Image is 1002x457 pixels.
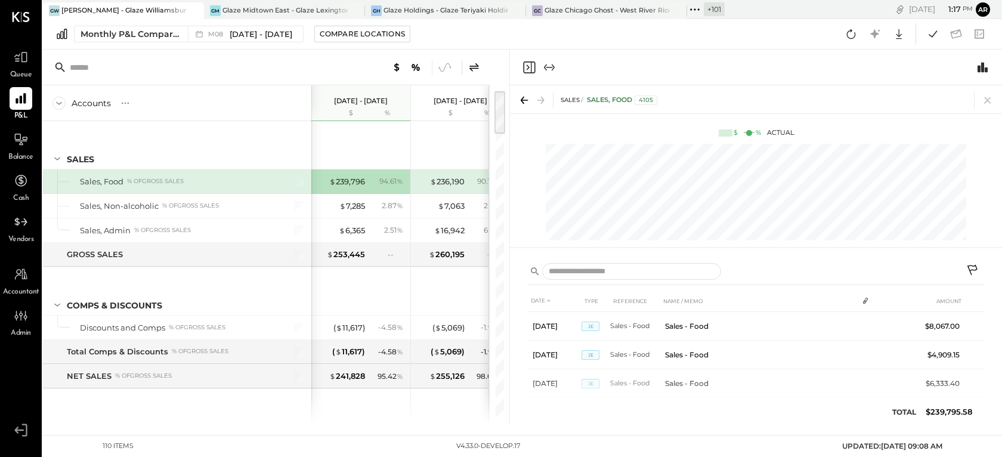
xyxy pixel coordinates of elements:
[1,46,41,81] a: Queue
[434,347,440,356] span: $
[332,346,365,357] div: ( 11,617 )
[208,31,227,38] span: M08
[397,200,403,210] span: %
[378,371,403,382] div: 95.42
[438,200,465,212] div: 7,063
[430,176,465,187] div: 236,190
[917,398,964,427] td: $10,660.40
[80,322,165,334] div: Discounts and Comps
[532,5,543,16] div: GC
[397,322,403,332] span: %
[542,60,556,75] button: Expand panel (e)
[660,341,858,369] td: Sales - Food
[384,225,403,236] div: 2.51
[81,28,181,40] div: Monthly P&L Comparison
[210,5,221,16] div: GM
[484,225,503,236] div: 6.51
[429,249,435,259] span: $
[1,128,41,163] a: Balance
[917,341,964,369] td: $4,909.15
[481,347,503,357] div: - 1.95
[660,369,858,398] td: Sales - Food
[339,200,365,212] div: 7,285
[894,3,906,16] div: copy link
[388,249,403,260] div: --
[49,5,60,16] div: GW
[561,96,580,104] span: SALES
[660,398,858,427] td: Sales - Food
[456,441,520,451] div: v 4.33.0-develop.17
[329,370,365,382] div: 241,828
[917,369,964,398] td: $6,333.40
[317,109,365,118] div: $
[587,95,657,105] div: Sales, Food
[429,249,465,260] div: 260,195
[339,225,365,236] div: 6,365
[756,128,761,138] div: %
[528,312,582,341] td: [DATE]
[8,234,34,245] span: Vendors
[67,153,94,165] div: SALES
[610,341,660,369] td: Sales - Food
[329,177,336,186] span: $
[333,322,365,334] div: ( 11,617 )
[484,200,503,211] div: 2.71
[368,109,407,118] div: %
[435,323,441,332] span: $
[371,5,382,16] div: GH
[14,111,28,122] span: P&L
[477,371,503,382] div: 98.05
[429,371,436,381] span: $
[842,441,942,450] span: UPDATED: [DATE] 09:08 AM
[314,26,410,42] button: Compare Locations
[487,249,503,260] div: --
[1,263,41,298] a: Accountant
[11,328,31,339] span: Admin
[8,152,33,163] span: Balance
[582,407,599,417] span: JE
[329,176,365,187] div: 239,796
[172,347,228,356] div: % of GROSS SALES
[10,70,32,81] span: Queue
[169,323,225,332] div: % of GROSS SALES
[61,6,186,16] div: [PERSON_NAME] - Glaze Williamsburg One LLC
[397,371,403,381] span: %
[431,346,465,357] div: ( 5,069 )
[660,312,858,341] td: Sales - Food
[917,312,964,341] td: $8,067.00
[80,200,159,212] div: Sales, Non-alcoholic
[937,4,961,15] span: 1 : 17
[162,202,219,210] div: % of GROSS SALES
[378,347,403,357] div: - 4.58
[963,5,973,13] span: pm
[976,60,990,75] button: Switch to Chart module
[434,225,465,236] div: 16,942
[432,322,465,334] div: ( 5,069 )
[334,97,388,105] p: [DATE] - [DATE]
[528,369,582,398] td: [DATE]
[522,60,536,75] button: Close panel
[327,249,365,260] div: 253,445
[67,370,112,382] div: NET SALES
[429,370,465,382] div: 255,126
[1,87,41,122] a: P&L
[320,29,405,39] div: Compare Locations
[335,347,342,356] span: $
[468,109,506,118] div: %
[378,322,403,333] div: - 4.58
[336,323,342,332] span: $
[127,177,184,186] div: % of GROSS SALES
[635,95,657,105] div: 4105
[80,225,131,236] div: Sales, Admin
[610,369,660,398] td: Sales - Food
[103,441,134,451] div: 110 items
[582,290,610,312] th: TYPE
[610,312,660,341] td: Sales - Food
[545,6,669,16] div: Glaze Chicago Ghost - West River Rice LLC
[13,193,29,204] span: Cash
[477,176,503,187] div: 90.77
[382,200,403,211] div: 2.87
[379,176,403,187] div: 94.61
[528,290,582,312] th: DATE
[384,6,508,16] div: Glaze Holdings - Glaze Teriyaki Holdings LLC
